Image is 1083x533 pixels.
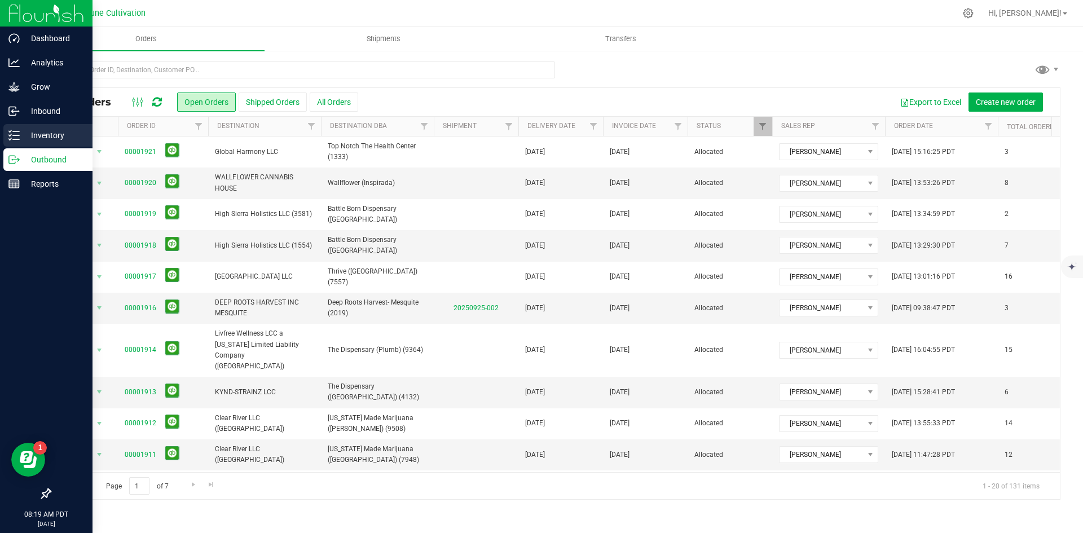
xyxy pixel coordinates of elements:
[754,117,772,136] a: Filter
[525,345,545,355] span: [DATE]
[1005,178,1009,188] span: 8
[310,92,358,112] button: All Orders
[1005,345,1012,355] span: 15
[328,141,427,162] span: Top Notch The Health Center (1333)
[780,144,864,160] span: [PERSON_NAME]
[215,209,314,219] span: High Sierra Holistics LLC (3581)
[866,117,885,136] a: Filter
[610,418,629,429] span: [DATE]
[185,477,201,492] a: Go to the next page
[1005,271,1012,282] span: 16
[33,441,47,455] iframe: Resource center unread badge
[93,342,107,358] span: select
[215,328,314,372] span: Livfree Wellness LCC a [US_STATE] Limited Liability Company ([GEOGRAPHIC_DATA])
[8,105,20,117] inline-svg: Inbound
[893,92,968,112] button: Export to Excel
[20,177,87,191] p: Reports
[217,122,259,130] a: Destination
[190,117,208,136] a: Filter
[892,303,955,314] span: [DATE] 09:38:47 PDT
[215,271,314,282] span: [GEOGRAPHIC_DATA] LLC
[527,122,575,130] a: Delivery Date
[694,418,765,429] span: Allocated
[694,387,765,398] span: Allocated
[215,147,314,157] span: Global Harmony LLC
[125,147,156,157] a: 00001921
[20,153,87,166] p: Outbound
[610,240,629,251] span: [DATE]
[525,387,545,398] span: [DATE]
[892,240,955,251] span: [DATE] 13:29:30 PDT
[1007,123,1068,131] a: Total Orderlines
[1005,240,1009,251] span: 7
[669,117,688,136] a: Filter
[590,34,651,44] span: Transfers
[93,269,107,285] span: select
[27,27,265,51] a: Orders
[93,447,107,462] span: select
[96,477,178,495] span: Page of 7
[328,266,427,288] span: Thrive ([GEOGRAPHIC_DATA]) (7557)
[125,240,156,251] a: 00001918
[780,384,864,400] span: [PERSON_NAME]
[525,209,545,219] span: [DATE]
[93,384,107,400] span: select
[328,204,427,225] span: Battle Born Dispensary ([GEOGRAPHIC_DATA])
[20,32,87,45] p: Dashboard
[415,117,434,136] a: Filter
[8,33,20,44] inline-svg: Dashboard
[610,147,629,157] span: [DATE]
[1005,147,1009,157] span: 3
[177,92,236,112] button: Open Orders
[780,342,864,358] span: [PERSON_NAME]
[443,122,477,130] a: Shipment
[330,122,387,130] a: Destination DBA
[694,303,765,314] span: Allocated
[610,209,629,219] span: [DATE]
[892,345,955,355] span: [DATE] 16:04:55 PDT
[610,303,629,314] span: [DATE]
[120,34,172,44] span: Orders
[93,206,107,222] span: select
[979,117,998,136] a: Filter
[5,509,87,519] p: 08:19 AM PDT
[525,178,545,188] span: [DATE]
[525,240,545,251] span: [DATE]
[780,175,864,191] span: [PERSON_NAME]
[215,387,314,398] span: KYND-STRAINZ LCC
[780,237,864,253] span: [PERSON_NAME]
[328,444,427,465] span: [US_STATE] Made Marijuana ([GEOGRAPHIC_DATA]) (7948)
[502,27,739,51] a: Transfers
[892,450,955,460] span: [DATE] 11:47:28 PDT
[525,303,545,314] span: [DATE]
[125,387,156,398] a: 00001913
[697,122,721,130] a: Status
[780,300,864,316] span: [PERSON_NAME]
[968,92,1043,112] button: Create new order
[5,519,87,528] p: [DATE]
[239,92,307,112] button: Shipped Orders
[1005,209,1009,219] span: 2
[328,235,427,256] span: Battle Born Dispensary ([GEOGRAPHIC_DATA])
[525,147,545,157] span: [DATE]
[328,178,427,188] span: Wallflower (Inspirada)
[20,56,87,69] p: Analytics
[328,345,427,355] span: The Dispensary (Plumb) (9364)
[454,304,499,312] a: 20250925-002
[125,303,156,314] a: 00001916
[1005,418,1012,429] span: 14
[203,477,219,492] a: Go to the last page
[610,178,629,188] span: [DATE]
[215,444,314,465] span: Clear River LLC ([GEOGRAPHIC_DATA])
[1005,387,1009,398] span: 6
[961,8,975,19] div: Manage settings
[125,209,156,219] a: 00001919
[8,81,20,92] inline-svg: Grow
[215,172,314,193] span: WALLFLOWER CANNABIS HOUSE
[780,416,864,431] span: [PERSON_NAME]
[694,240,765,251] span: Allocated
[780,447,864,462] span: [PERSON_NAME]
[892,178,955,188] span: [DATE] 13:53:26 PDT
[215,297,314,319] span: DEEP ROOTS HARVEST INC MESQUITE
